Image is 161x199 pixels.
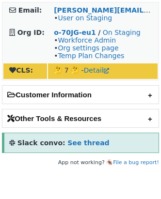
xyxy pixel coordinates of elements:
span: • • • [54,36,124,60]
strong: Email: [18,6,42,14]
strong: CLS: [9,66,33,74]
strong: Slack convo: [17,139,65,147]
a: On Staging [103,29,141,36]
a: o-70JG-eu1 [54,29,96,36]
h2: Customer Information [2,86,159,104]
strong: Org ID: [17,29,45,36]
a: Org settings page [58,44,118,52]
a: Temp Plan Changes [58,52,124,60]
footer: App not working? 🪳 [2,158,159,168]
a: See thread [67,139,109,147]
strong: / [98,29,100,36]
span: • [54,14,112,22]
a: User on Staging [58,14,112,22]
td: 🤔 7 🤔 - [48,63,158,79]
h2: Other Tools & Resources [2,109,159,127]
a: Workforce Admin [58,36,116,44]
a: File a bug report! [113,159,159,166]
a: Detail [84,66,109,74]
